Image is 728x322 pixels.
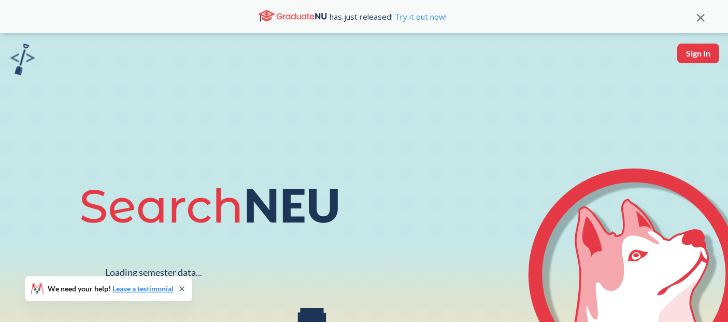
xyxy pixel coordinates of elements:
span: has just released! [330,11,447,22]
span: We need your help! [48,285,174,292]
a: sandbox logo [10,44,35,78]
div: Loading semester data... [105,267,202,278]
img: sandbox logo [10,44,35,75]
button: Sign In [677,44,719,63]
a: Leave a testimonial [112,284,174,293]
a: Try it out now! [393,11,447,22]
